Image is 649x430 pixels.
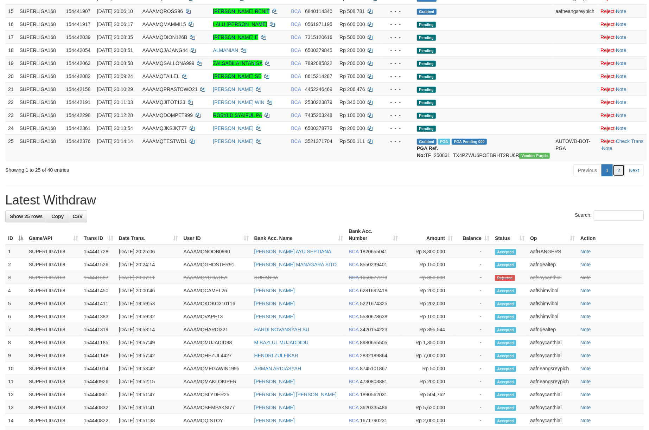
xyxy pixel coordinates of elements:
a: CSV [68,210,87,222]
span: AAAAMQJITOT123 [142,99,185,105]
td: 154441383 [81,310,116,323]
td: 19 [5,57,17,70]
td: SUPERLIGA168 [26,271,81,284]
span: Copy 4452246469 to clipboard [305,86,332,92]
td: 1 [5,245,26,258]
div: - - - [384,112,411,119]
div: - - - [384,86,411,93]
span: AAAAMQMAMMI15 [142,21,186,27]
td: SUPERLIGA168 [17,109,63,122]
span: [DATE] 20:08:51 [97,47,133,53]
td: SUPERLIGA168 [26,310,81,323]
a: Note [616,21,626,27]
div: - - - [384,125,411,132]
th: Action [578,225,644,245]
span: Accepted [495,249,516,255]
td: SUPERLIGA168 [17,70,63,83]
a: [PERSON_NAME] [254,288,295,293]
th: Game/API: activate to sort column ascending [26,225,81,245]
a: 2 [613,164,625,176]
span: Rejected [495,275,515,281]
div: - - - [384,138,411,145]
span: BCA [291,21,301,27]
td: · · [598,135,647,162]
span: Copy 3521371704 to clipboard [305,138,332,144]
span: AAAAMQTAILEL [142,73,179,79]
td: 8 [5,336,26,349]
a: [PERSON_NAME] MANAGARA SITO [254,262,337,267]
a: [PERSON_NAME] SE [213,73,262,79]
span: Copy 7892085822 to clipboard [305,60,332,66]
a: Note [580,301,591,306]
td: Rp 202,000 [401,297,456,310]
a: Reject [600,125,615,131]
a: Next [624,164,644,176]
td: 21 [5,83,17,96]
span: [DATE] 20:12:28 [97,112,133,118]
a: Note [602,145,612,151]
span: BCA [291,60,301,66]
a: Reject [600,112,615,118]
td: aafKhimvibol [527,310,578,323]
a: [PERSON_NAME] [PERSON_NAME] [254,392,337,397]
span: BCA [349,327,358,332]
span: [DATE] 20:08:35 [97,34,133,40]
span: BCA [291,73,301,79]
span: AAAAMQDOMPET999 [142,112,193,118]
a: Note [616,47,626,53]
div: - - - [384,60,411,67]
td: AAAAMQGHOSTER91 [181,258,252,271]
a: Note [580,249,591,254]
td: · [598,57,647,70]
a: [PERSON_NAME] WIN [213,99,265,105]
td: aafngealtep [527,258,578,271]
span: [DATE] 20:06:17 [97,21,133,27]
td: 154441411 [81,297,116,310]
div: - - - [384,99,411,106]
th: Bank Acc. Number: activate to sort column ascending [346,225,401,245]
div: - - - [384,47,411,54]
a: [PERSON_NAME] [254,379,295,384]
span: Copy 8615214287 to clipboard [305,73,332,79]
span: 154442039 [66,34,90,40]
a: Show 25 rows [5,210,47,222]
span: Copy 6500379845 to clipboard [305,47,332,53]
b: PGA Ref. No: [417,145,438,158]
a: 1 [602,164,613,176]
a: [PERSON_NAME] [213,138,254,144]
span: BCA [349,314,358,319]
td: Rp 100,000 [401,310,456,323]
a: Note [580,327,591,332]
span: Copy 2530223879 to clipboard [305,99,332,105]
a: [PERSON_NAME] E [213,34,258,40]
span: CSV [72,214,83,219]
span: Pending [417,126,436,132]
span: Copy 0561971195 to clipboard [305,21,332,27]
td: AAAAMQMUJADID98 [181,336,252,349]
td: - [456,297,492,310]
span: Copy 1820655041 to clipboard [360,249,387,254]
a: Previous [573,164,602,176]
td: aafngealtep [527,323,578,336]
span: [DATE] 20:09:24 [97,73,133,79]
a: Reject [600,138,615,144]
td: SUPERLIGA168 [17,57,63,70]
a: Note [616,34,626,40]
th: Bank Acc. Name: activate to sort column ascending [252,225,346,245]
th: Amount: activate to sort column ascending [401,225,456,245]
span: [DATE] 20:11:03 [97,99,133,105]
span: Rp 500.000 [339,34,365,40]
td: AAAAMQVAPE13 [181,310,252,323]
td: 5 [5,297,26,310]
a: Reject [600,99,615,105]
td: SUPERLIGA168 [17,83,63,96]
a: [PERSON_NAME] [254,418,295,423]
span: Accepted [495,314,516,320]
span: 154442298 [66,112,90,118]
td: 25 [5,135,17,162]
span: 154442158 [66,86,90,92]
td: Rp 850,000 [401,271,456,284]
td: 17 [5,31,17,44]
a: [PERSON_NAME] [254,314,295,319]
td: [DATE] 20:25:06 [116,245,181,258]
